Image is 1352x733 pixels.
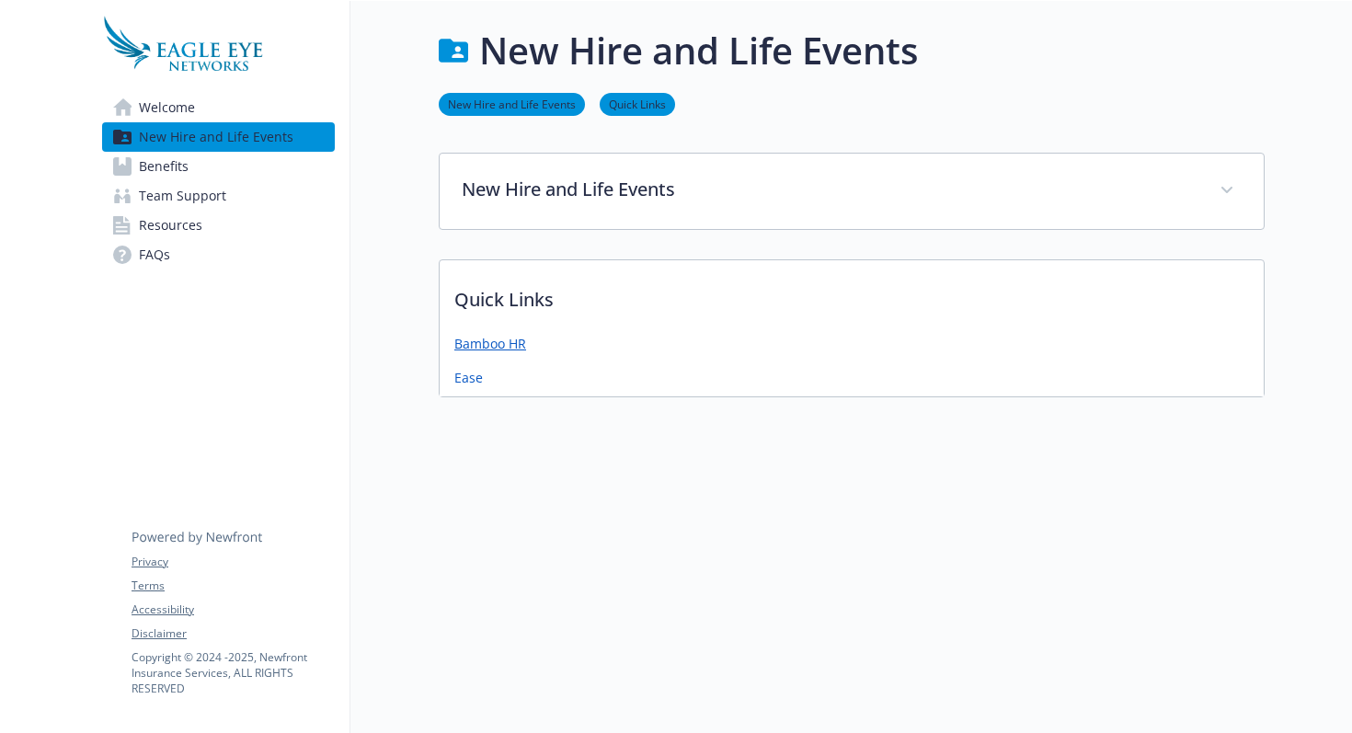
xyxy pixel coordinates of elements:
a: Terms [132,578,334,594]
a: Privacy [132,554,334,570]
a: Ease [454,368,483,387]
a: New Hire and Life Events [439,95,585,112]
span: Benefits [139,152,189,181]
div: New Hire and Life Events [440,154,1264,229]
p: New Hire and Life Events [462,176,1197,203]
span: FAQs [139,240,170,269]
a: Team Support [102,181,335,211]
p: Copyright © 2024 - 2025 , Newfront Insurance Services, ALL RIGHTS RESERVED [132,649,334,696]
p: Quick Links [440,260,1264,328]
a: Bamboo HR [454,334,526,353]
a: Benefits [102,152,335,181]
span: Team Support [139,181,226,211]
span: Resources [139,211,202,240]
a: New Hire and Life Events [102,122,335,152]
a: Quick Links [600,95,675,112]
a: FAQs [102,240,335,269]
a: Resources [102,211,335,240]
a: Disclaimer [132,625,334,642]
a: Welcome [102,93,335,122]
span: New Hire and Life Events [139,122,293,152]
a: Accessibility [132,601,334,618]
h1: New Hire and Life Events [479,23,918,78]
span: Welcome [139,93,195,122]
